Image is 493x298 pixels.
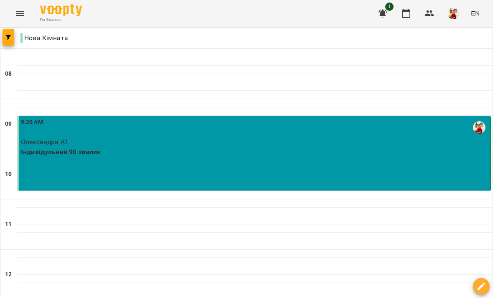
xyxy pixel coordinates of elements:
[385,3,394,11] span: 1
[5,69,12,79] h6: 08
[5,120,12,129] h6: 09
[21,147,489,157] p: Індивідульний 90 хвилин
[10,3,30,23] button: Menu
[447,8,459,19] img: 3c452bf56c0f284fe529ddadb47b7c73.jpeg
[20,33,68,43] p: Нова Кімната
[40,17,82,23] span: For Business
[5,270,12,279] h6: 12
[468,5,483,21] button: EN
[473,121,485,134] img: Вікторія
[471,9,480,18] span: EN
[21,118,43,127] label: 9:20 AM
[5,170,12,179] h6: 10
[21,138,69,146] span: Олександра А1
[5,220,12,229] h6: 11
[40,4,82,16] img: Voopty Logo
